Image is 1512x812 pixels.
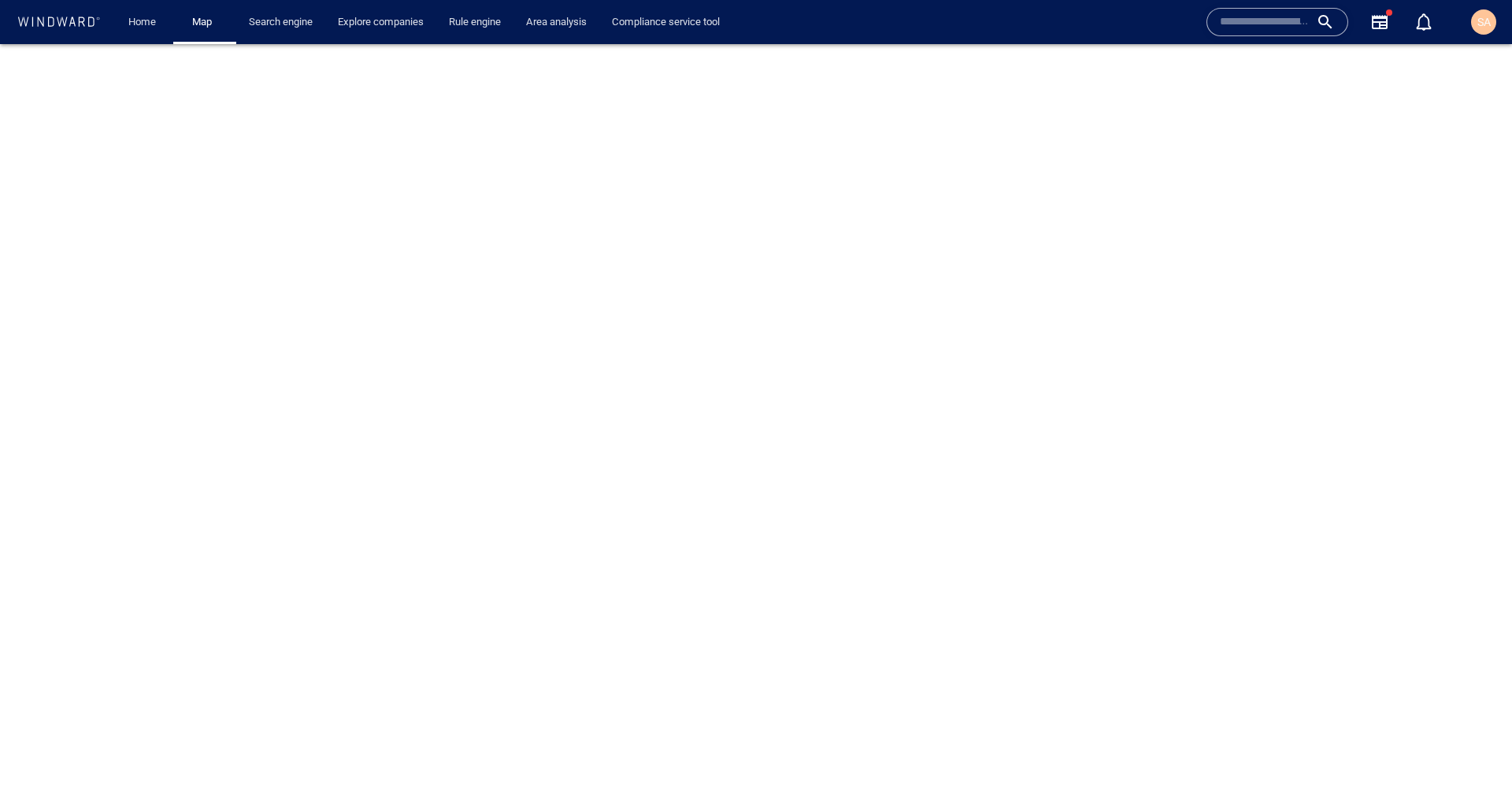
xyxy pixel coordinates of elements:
[1477,16,1491,28] span: SA
[332,9,430,36] a: Explore companies
[1468,6,1499,38] button: SA
[1414,13,1433,32] div: Notification center
[186,9,224,36] a: Map
[606,9,726,36] a: Compliance service tool
[117,9,167,36] button: Home
[1445,741,1500,800] iframe: Chat
[122,9,162,36] a: Home
[180,9,230,36] button: Map
[243,9,319,36] a: Search engine
[520,9,593,36] a: Area analysis
[443,9,507,36] a: Rule engine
